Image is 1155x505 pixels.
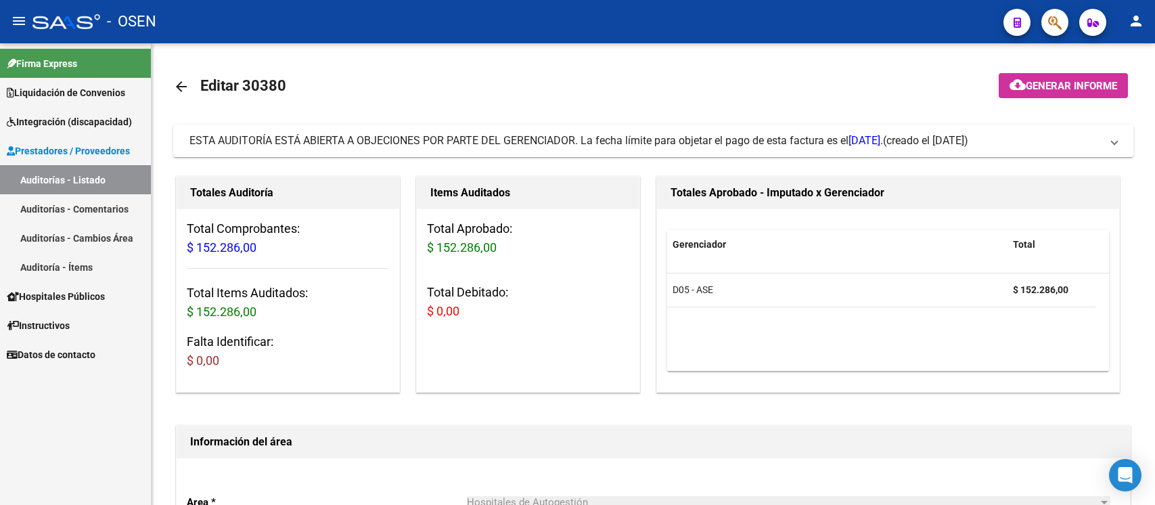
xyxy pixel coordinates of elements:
[673,239,726,250] span: Gerenciador
[427,304,459,318] span: $ 0,00
[1109,459,1141,491] div: Open Intercom Messenger
[671,182,1106,204] h1: Totales Aprobado - Imputado x Gerenciador
[187,240,256,255] span: $ 152.286,00
[1013,239,1035,250] span: Total
[7,114,132,129] span: Integración (discapacidad)
[187,219,389,257] h3: Total Comprobantes:
[673,284,713,295] span: D05 - ASE
[189,134,883,147] span: ESTA AUDITORÍA ESTÁ ABIERTA A OBJECIONES POR PARTE DEL GERENCIADOR. La fecha límite para objetar ...
[999,73,1128,98] button: Generar informe
[667,230,1007,259] datatable-header-cell: Gerenciador
[200,77,286,94] span: Editar 30380
[427,240,497,255] span: $ 152.286,00
[173,79,189,95] mat-icon: arrow_back
[7,144,130,158] span: Prestadores / Proveedores
[7,347,95,362] span: Datos de contacto
[7,56,77,71] span: Firma Express
[427,283,629,321] h3: Total Debitado:
[7,85,125,100] span: Liquidación de Convenios
[190,431,1116,453] h1: Información del área
[187,284,389,322] h3: Total Items Auditados:
[427,219,629,257] h3: Total Aprobado:
[848,134,883,147] span: [DATE].
[11,13,27,29] mat-icon: menu
[1013,284,1068,295] strong: $ 152.286,00
[187,332,389,370] h3: Falta Identificar:
[187,305,256,319] span: $ 152.286,00
[187,353,219,368] span: $ 0,00
[1010,76,1026,93] mat-icon: cloud_download
[1007,230,1095,259] datatable-header-cell: Total
[7,318,70,333] span: Instructivos
[883,133,968,148] span: (creado el [DATE])
[1128,13,1144,29] mat-icon: person
[190,182,386,204] h1: Totales Auditoría
[1026,80,1117,92] span: Generar informe
[430,182,626,204] h1: Items Auditados
[173,125,1133,157] mat-expansion-panel-header: ESTA AUDITORÍA ESTÁ ABIERTA A OBJECIONES POR PARTE DEL GERENCIADOR. La fecha límite para objetar ...
[7,289,105,304] span: Hospitales Públicos
[107,7,156,37] span: - OSEN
